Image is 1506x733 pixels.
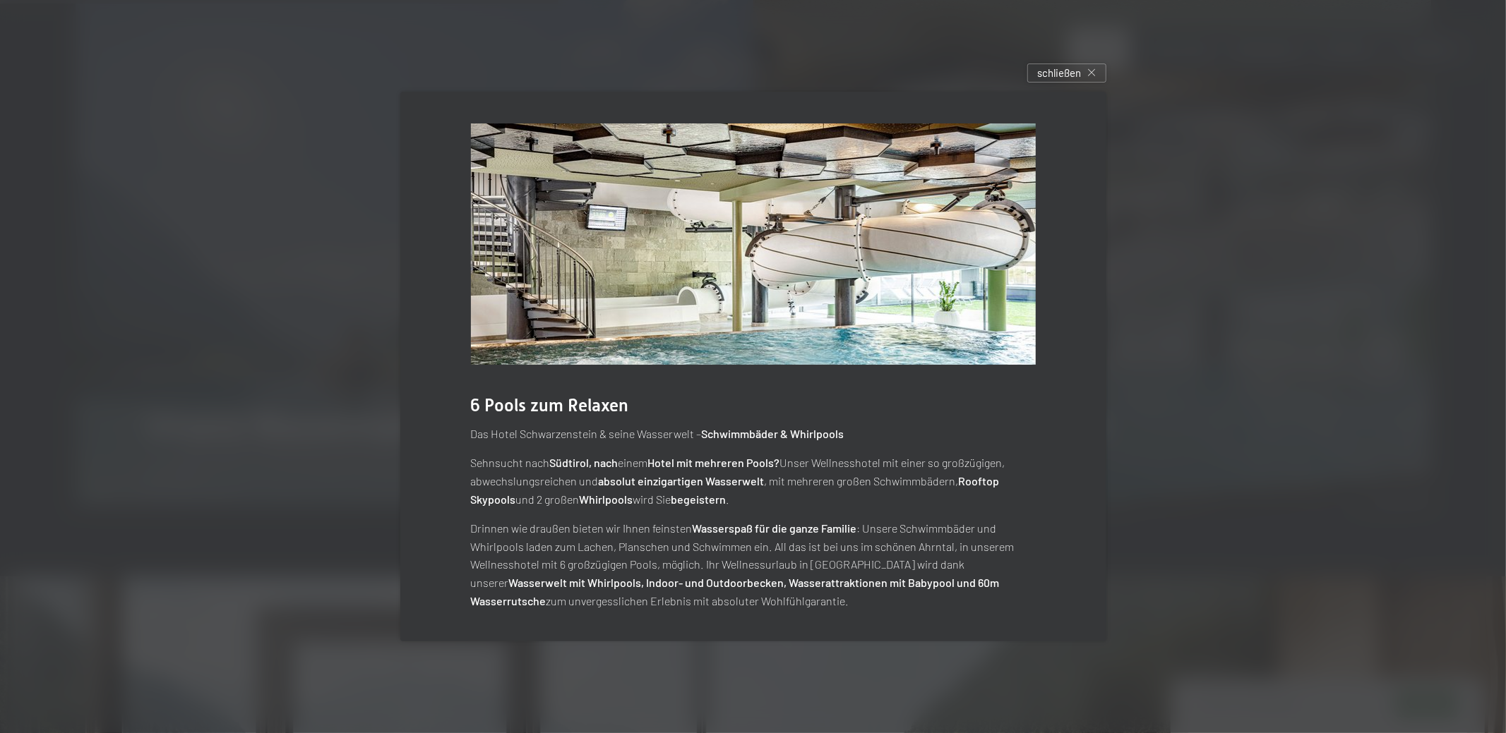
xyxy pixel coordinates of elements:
[1038,66,1082,80] span: schließen
[471,474,1000,506] strong: Rooftop Skypools
[693,521,857,535] strong: Wasserspaß für die ganze Familie
[550,456,618,469] strong: Südtirol, nach
[648,456,780,469] strong: Hotel mit mehreren Pools?
[702,427,844,440] strong: Schwimmbäder & Whirlpools
[471,519,1036,610] p: Drinnen wie draußen bieten wir Ihnen feinsten : Unsere Schwimmbäder und Whirlpools laden zum Lach...
[471,395,629,416] span: 6 Pools zum Relaxen
[471,576,1000,607] strong: Wasserwelt mit Whirlpools, Indoor- und Outdoorbecken, Wasserattraktionen mit Babypool und 60m Was...
[599,474,765,487] strong: absolut einzigartigen Wasserwelt
[580,492,633,506] strong: Whirlpools
[471,123,1036,365] img: Urlaub - Schwimmbad - Sprudelbänke - Babybecken uvw.
[471,454,1036,508] p: Sehnsucht nach einem Unser Wellnesshotel mit einer so großzügigen, abwechslungsreichen und , mit ...
[471,425,1036,443] p: Das Hotel Schwarzenstein & seine Wasserwelt –
[671,492,727,506] strong: begeistern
